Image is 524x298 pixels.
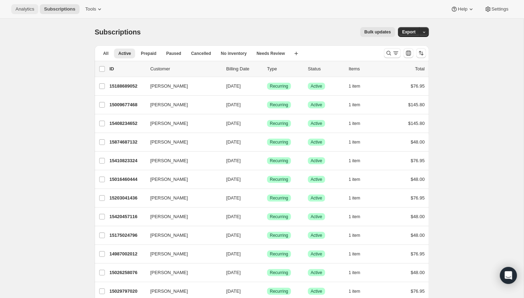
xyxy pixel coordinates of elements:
span: 1 item [349,214,360,220]
span: Prepaid [141,51,156,56]
div: IDCustomerBilling DateTypeStatusItemsTotal [109,65,425,72]
span: [PERSON_NAME] [150,83,188,90]
span: Cancelled [191,51,211,56]
span: 1 item [349,121,360,126]
span: $145.80 [408,102,425,107]
p: 15203041436 [109,195,145,202]
p: Billing Date [226,65,261,72]
span: $48.00 [411,177,425,182]
button: 1 item [349,193,368,203]
button: Create new view [291,49,302,58]
span: [PERSON_NAME] [150,176,188,183]
span: Recurring [270,139,288,145]
span: Settings [492,6,509,12]
p: 15175024796 [109,232,145,239]
span: [DATE] [226,102,241,107]
span: 1 item [349,158,360,164]
p: 15029797020 [109,288,145,295]
span: Recurring [270,121,288,126]
span: Recurring [270,289,288,294]
span: Active [311,121,322,126]
span: [DATE] [226,251,241,256]
span: Active [311,139,322,145]
span: [PERSON_NAME] [150,269,188,276]
p: 15009677468 [109,101,145,108]
span: Recurring [270,233,288,238]
span: Active [311,214,322,220]
span: $76.95 [411,158,425,163]
span: 1 item [349,251,360,257]
p: Customer [150,65,221,72]
span: [PERSON_NAME] [150,232,188,239]
p: 15420457116 [109,213,145,220]
button: 1 item [349,286,368,296]
span: [PERSON_NAME] [150,139,188,146]
button: Help [447,4,479,14]
div: 15016460444[PERSON_NAME][DATE]SuccessRecurringSuccessActive1 item$48.00 [109,175,425,184]
button: Subscriptions [40,4,80,14]
span: [DATE] [226,270,241,275]
span: Active [311,83,322,89]
span: [PERSON_NAME] [150,251,188,258]
span: [DATE] [226,214,241,219]
button: 1 item [349,100,368,110]
span: Subscriptions [95,28,141,36]
span: $76.95 [411,251,425,256]
span: [DATE] [226,83,241,89]
button: 1 item [349,249,368,259]
button: Search and filter results [384,48,401,58]
button: Customize table column order and visibility [404,48,413,58]
span: Active [311,251,322,257]
div: Type [267,65,302,72]
span: Recurring [270,102,288,108]
span: 1 item [349,195,360,201]
span: $76.95 [411,195,425,201]
span: Recurring [270,214,288,220]
div: 15029797020[PERSON_NAME][DATE]SuccessRecurringSuccessActive1 item$76.95 [109,286,425,296]
span: Bulk updates [365,29,391,35]
button: 1 item [349,119,368,128]
span: Tools [85,6,96,12]
span: [PERSON_NAME] [150,120,188,127]
span: Active [311,158,322,164]
span: $48.00 [411,233,425,238]
span: [DATE] [226,195,241,201]
span: 1 item [349,177,360,182]
span: [DATE] [226,233,241,238]
div: Items [349,65,384,72]
span: 1 item [349,83,360,89]
span: Recurring [270,270,288,275]
span: $48.00 [411,214,425,219]
button: [PERSON_NAME] [146,192,216,204]
p: Total [415,65,425,72]
button: Settings [480,4,513,14]
button: [PERSON_NAME] [146,230,216,241]
div: 15410823324[PERSON_NAME][DATE]SuccessRecurringSuccessActive1 item$76.95 [109,156,425,166]
span: [PERSON_NAME] [150,288,188,295]
div: 15175024796[PERSON_NAME][DATE]SuccessRecurringSuccessActive1 item$48.00 [109,230,425,240]
button: 1 item [349,175,368,184]
span: No inventory [221,51,247,56]
span: Active [311,195,322,201]
p: 15016460444 [109,176,145,183]
span: Recurring [270,177,288,182]
p: ID [109,65,145,72]
button: [PERSON_NAME] [146,174,216,185]
p: 15410823324 [109,157,145,164]
span: Paused [166,51,181,56]
button: [PERSON_NAME] [146,81,216,92]
button: Sort the results [416,48,426,58]
span: All [103,51,108,56]
span: $76.95 [411,289,425,294]
span: 1 item [349,102,360,108]
span: 1 item [349,139,360,145]
span: $145.80 [408,121,425,126]
button: 1 item [349,230,368,240]
button: [PERSON_NAME] [146,211,216,222]
span: [PERSON_NAME] [150,101,188,108]
span: Needs Review [257,51,285,56]
span: Active [118,51,131,56]
button: [PERSON_NAME] [146,99,216,110]
button: [PERSON_NAME] [146,267,216,278]
span: [PERSON_NAME] [150,213,188,220]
